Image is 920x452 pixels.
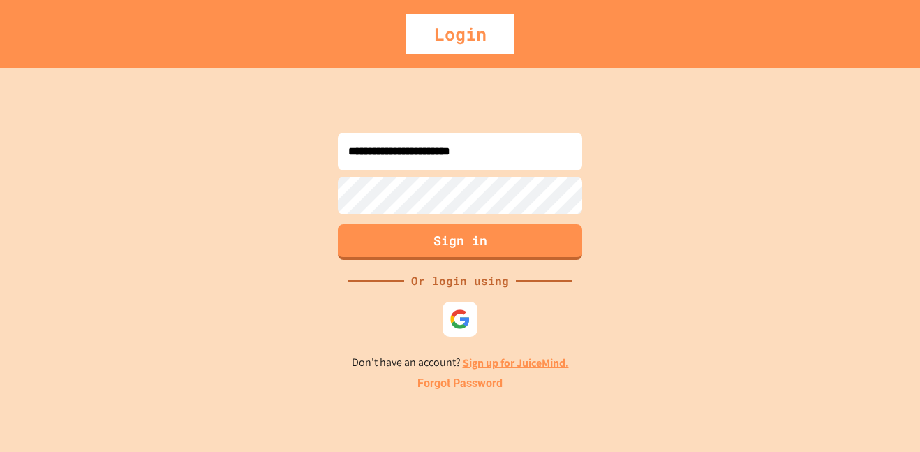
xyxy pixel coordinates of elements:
p: Don't have an account? [352,354,569,372]
button: Sign in [338,224,582,260]
img: google-icon.svg [450,309,470,330]
div: Or login using [404,272,516,289]
a: Sign up for JuiceMind. [463,356,569,370]
a: Forgot Password [417,375,503,392]
div: Login [406,14,514,54]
